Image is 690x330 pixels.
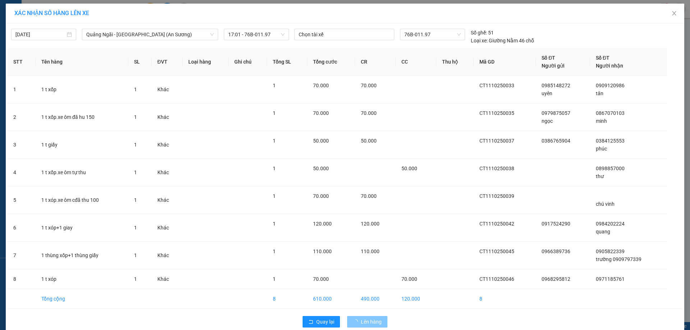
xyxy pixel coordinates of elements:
[273,248,276,254] span: 1
[152,242,183,269] td: Khác
[474,289,536,309] td: 8
[542,110,570,116] span: 0979875057
[134,276,137,282] span: 1
[273,221,276,227] span: 1
[596,201,615,207] span: chú vinh
[152,159,183,186] td: Khác
[542,90,552,96] span: uyên
[267,289,307,309] td: 8
[313,248,332,254] span: 110.000
[36,269,128,289] td: 1 t xóp
[273,193,276,199] span: 1
[347,316,387,327] button: Lên hàng
[361,248,379,254] span: 110.000
[401,166,417,171] span: 50.000
[273,276,276,282] span: 1
[36,76,128,103] td: 1 t xốp
[479,166,514,171] span: CT1110250038
[396,289,436,309] td: 120.000
[14,10,89,17] span: XÁC NHẬN SỐ HÀNG LÊN XE
[361,110,377,116] span: 70.000
[36,214,128,242] td: 1 t xóp+1 giay
[8,242,36,269] td: 7
[596,221,625,227] span: 0984202224
[353,319,361,324] span: loading
[361,83,377,88] span: 70.000
[401,276,417,282] span: 70.000
[542,221,570,227] span: 0917524290
[134,252,137,258] span: 1
[134,114,137,120] span: 1
[303,316,340,327] button: rollbackQuay lại
[307,289,355,309] td: 610.000
[361,193,377,199] span: 70.000
[8,76,36,103] td: 1
[596,110,625,116] span: 0867070103
[313,193,329,199] span: 70.000
[152,269,183,289] td: Khác
[596,166,625,171] span: 0898857000
[36,186,128,214] td: 1 t xóp.xe ôm cđã thu 100
[471,37,534,45] div: Giường Nằm 46 chỗ
[307,48,355,76] th: Tổng cước
[596,138,625,144] span: 0384125553
[542,248,570,254] span: 0966389736
[361,221,379,227] span: 120.000
[228,29,285,40] span: 17:01 - 76B-011.97
[355,48,396,76] th: CR
[542,276,570,282] span: 0968295812
[596,63,623,69] span: Người nhận
[479,221,514,227] span: CT1110250042
[479,248,514,254] span: CT1110250045
[152,186,183,214] td: Khác
[596,55,609,61] span: Số ĐT
[134,87,137,92] span: 1
[471,37,488,45] span: Loại xe:
[267,48,307,76] th: Tổng SL
[134,142,137,148] span: 1
[152,131,183,159] td: Khác
[273,110,276,116] span: 1
[542,118,553,124] span: ngọc
[8,131,36,159] td: 3
[671,10,677,16] span: close
[273,83,276,88] span: 1
[542,83,570,88] span: 0985148272
[36,159,128,186] td: 1 t xốp.xe ôm tự thu
[8,269,36,289] td: 8
[86,29,214,40] span: Quảng Ngãi - Sài Gòn (An Sương)
[542,138,570,144] span: 0386765904
[210,32,214,37] span: down
[152,214,183,242] td: Khác
[542,55,555,61] span: Số ĐT
[313,221,332,227] span: 120.000
[596,276,625,282] span: 0971185761
[36,131,128,159] td: 1 t giấy
[313,110,329,116] span: 70.000
[596,146,607,152] span: phúc
[313,166,329,171] span: 50.000
[664,4,684,24] button: Close
[596,118,607,124] span: minh
[8,103,36,131] td: 2
[474,48,536,76] th: Mã GD
[134,169,137,175] span: 1
[313,138,329,144] span: 50.000
[396,48,436,76] th: CC
[316,318,334,326] span: Quay lại
[183,48,229,76] th: Loại hàng
[471,29,494,37] div: 51
[355,289,396,309] td: 490.000
[8,48,36,76] th: STT
[471,29,487,37] span: Số ghế:
[479,193,514,199] span: CT1110250039
[36,289,128,309] td: Tổng cộng
[36,242,128,269] td: 1 thùng xốp+1 thùng giấy
[596,90,603,96] span: tân
[8,186,36,214] td: 5
[313,276,329,282] span: 70.000
[152,76,183,103] td: Khác
[596,248,625,254] span: 0905822339
[479,138,514,144] span: CT1110250037
[128,48,152,76] th: SL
